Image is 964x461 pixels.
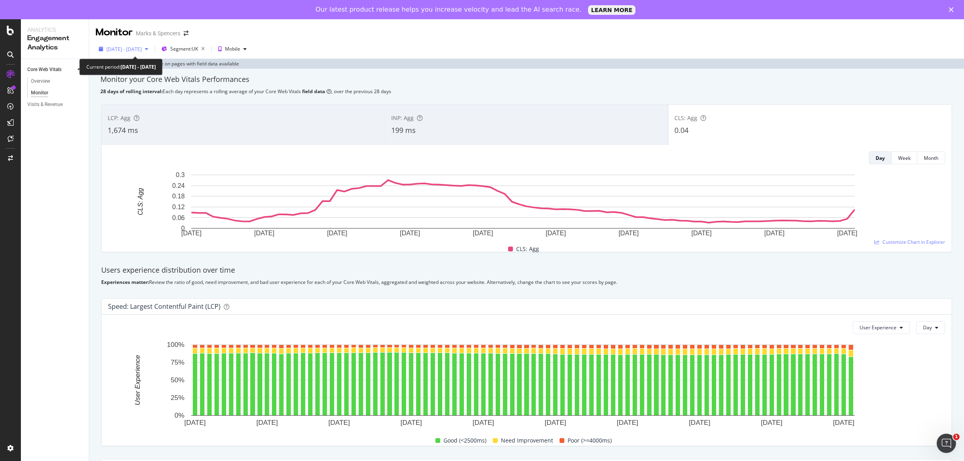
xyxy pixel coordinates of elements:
span: INP: Agg [391,114,414,122]
text: 75% [171,359,184,366]
a: LEARN MORE [588,5,636,15]
span: Customize Chart in Explorer [882,239,945,245]
text: [DATE] [833,419,855,426]
text: [DATE] [617,419,638,426]
text: [DATE] [837,230,857,237]
button: Week [892,151,917,164]
div: Mobile [225,47,240,51]
b: field data [302,88,325,95]
text: [DATE] [181,230,201,237]
text: [DATE] [619,230,639,237]
div: Monitor [96,26,133,39]
text: [DATE] [254,230,274,237]
span: 1 [953,434,960,440]
text: [DATE] [545,230,566,237]
div: arrow-right-arrow-left [184,31,188,36]
span: [DATE] - [DATE] [106,46,142,53]
text: 0 [181,225,185,232]
button: Day [916,321,945,334]
div: Review the ratio of good, need improvement, and bad user experience for each of your Core Web Vit... [101,279,952,286]
div: Day [876,155,885,161]
span: 0.04 [674,125,688,135]
span: Need Improvement [501,436,553,445]
span: CLS: Agg [674,114,697,122]
div: Marks & Spencers [136,29,180,37]
b: 28 days of rolling interval: [100,88,163,95]
svg: A chart. [108,341,937,429]
a: Monitor [31,89,83,97]
text: 0.24 [172,182,185,189]
text: [DATE] [764,230,784,237]
text: 0.3 [176,171,185,178]
div: Speed: Largest Contentful Paint (LCP) [108,302,221,310]
span: Day [923,324,932,331]
div: Monitor your Core Web Vitals Performances [100,74,953,85]
div: Each day represents a rolling average of your Core Web Vitals , over the previous 28 days [100,88,953,95]
span: 1,674 ms [108,125,138,135]
b: [DATE] - [DATE] [120,63,156,70]
text: 25% [171,394,184,402]
span: LCP: Agg [108,114,131,122]
div: Engagement Analytics [27,34,82,52]
text: [DATE] [473,419,494,426]
text: CLS: Agg [137,188,144,215]
button: Mobile [215,43,250,55]
span: 199 ms [391,125,416,135]
div: Overview [31,77,50,86]
div: Our latest product release helps you increase velocity and lead the AI search race. [316,6,582,14]
a: Customize Chart in Explorer [874,239,945,245]
button: User Experience [853,321,910,334]
div: Monitor [31,89,48,97]
text: 0.12 [172,204,185,210]
a: Visits & Revenue [27,100,83,109]
button: [DATE] - [DATE] [96,43,151,55]
text: 0.18 [172,193,185,200]
span: User Experience [860,324,897,331]
span: Segment: UK [170,45,198,52]
button: Day [869,151,892,164]
text: [DATE] [689,419,711,426]
text: 0.06 [172,214,185,221]
text: 0% [174,412,184,419]
text: [DATE] [400,230,420,237]
text: [DATE] [256,419,278,426]
text: [DATE] [761,419,782,426]
span: CLS: Agg [516,244,539,254]
text: 100% [167,341,184,349]
div: Month [924,155,938,161]
text: [DATE] [473,230,493,237]
div: Week [898,155,911,161]
div: Analytics [27,26,82,34]
button: Month [917,151,945,164]
div: Current period: [86,62,156,71]
text: [DATE] [329,419,350,426]
span: Good (<2500ms) [443,436,486,445]
a: Overview [31,77,83,86]
span: Poor (>=4000ms) [568,436,612,445]
b: Experiences matter: [101,279,149,286]
div: Close [949,7,957,12]
text: [DATE] [327,230,347,237]
button: Segment:UK [158,43,208,55]
div: Users experience distribution over time [101,265,952,275]
a: Core Web Vitals [27,65,75,74]
svg: A chart. [108,171,937,238]
iframe: Intercom live chat [937,434,956,453]
text: User Experience [134,355,141,406]
text: [DATE] [184,419,206,426]
div: Visits & Revenue [27,100,63,109]
text: [DATE] [400,419,422,426]
text: 50% [171,376,184,384]
text: [DATE] [691,230,711,237]
text: [DATE] [545,419,566,426]
div: Core Web Vitals [27,65,61,74]
div: of total clicks are on pages with field data available [108,60,239,67]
